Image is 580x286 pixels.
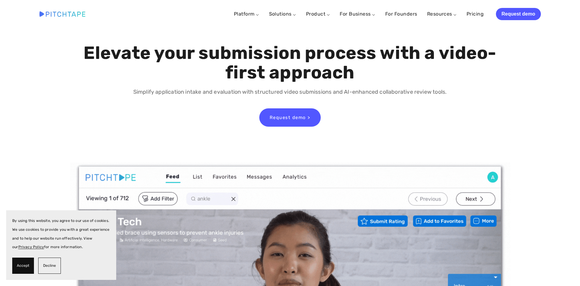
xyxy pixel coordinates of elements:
a: Product ⌵ [306,11,330,17]
a: For Founders [385,9,417,20]
img: Pitchtape | Video Submission Management Software [39,11,85,16]
span: Decline [43,261,56,270]
p: By using this website, you agree to our use of cookies. We use cookies to provide you with a grea... [12,216,110,252]
a: Pricing [467,9,484,20]
button: Decline [38,258,61,274]
p: Simplify application intake and evaluation with structured video submissions and AI-enhanced coll... [82,88,498,96]
a: For Business ⌵ [340,11,375,17]
a: Resources ⌵ [427,11,457,17]
a: Solutions ⌵ [269,11,296,17]
a: Request demo [496,8,541,20]
h1: Elevate your submission process with a video-first approach [82,43,498,82]
a: Request demo > [259,108,321,127]
button: Accept [12,258,34,274]
a: Privacy Policy [18,245,44,249]
span: Accept [17,261,29,270]
section: Cookie banner [6,210,116,280]
a: Platform ⌵ [234,11,259,17]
